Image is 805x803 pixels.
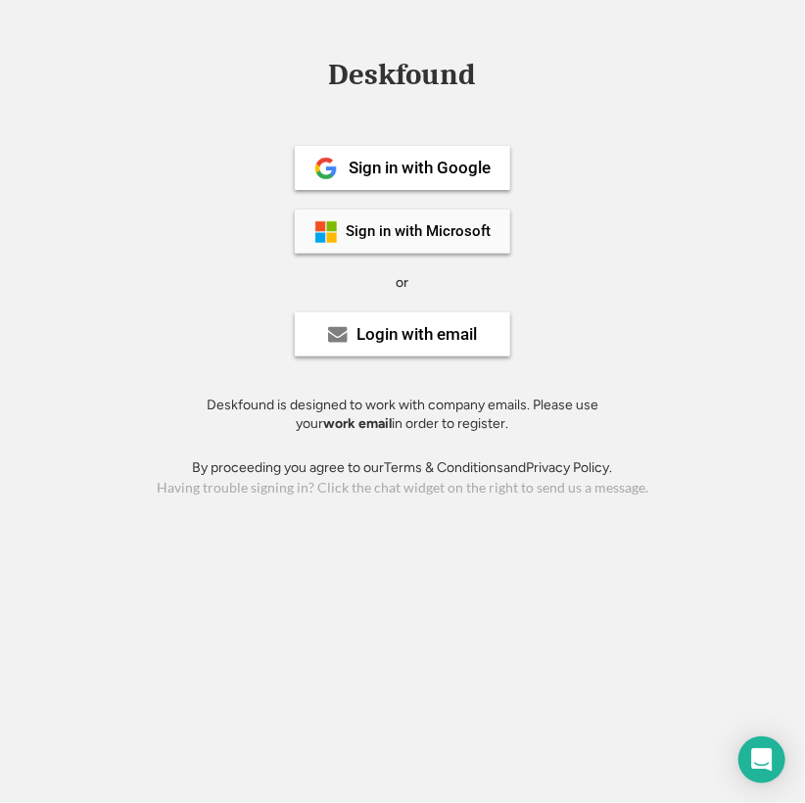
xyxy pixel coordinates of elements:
img: ms-symbollockup_mssymbol_19.png [314,220,338,244]
div: By proceeding you agree to our and [193,458,613,478]
div: Login with email [357,326,478,343]
a: Privacy Policy. [527,459,613,476]
div: Deskfound is designed to work with company emails. Please use your in order to register. [182,396,623,434]
div: or [397,273,409,293]
a: Terms & Conditions [385,459,504,476]
img: 1024px-Google__G__Logo.svg.png [314,157,338,180]
div: Sign in with Google [349,160,491,176]
div: Deskfound [319,60,486,90]
div: Open Intercom Messenger [738,736,785,783]
div: Sign in with Microsoft [346,224,491,239]
strong: work email [324,415,393,432]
